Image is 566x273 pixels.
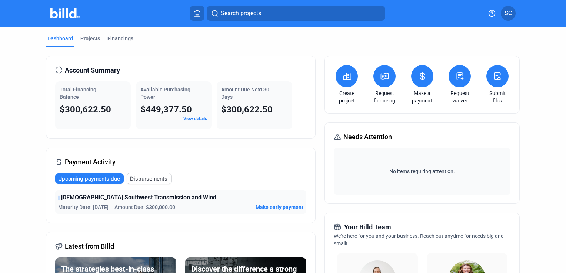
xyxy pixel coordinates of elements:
span: Search projects [221,9,261,18]
span: Maturity Date: [DATE] [58,203,109,211]
img: Billd Company Logo [50,8,80,18]
span: Amount Due: $300,000.00 [114,203,175,211]
button: Disbursements [127,173,172,184]
span: Total Financing Balance [60,87,96,100]
span: Available Purchasing Power [140,87,190,100]
span: Needs Attention [343,132,392,142]
div: Dashboard [47,35,73,42]
span: $300,622.50 [60,104,111,115]
div: Financings [107,35,133,42]
span: No items requiring attention. [337,168,507,175]
span: [DEMOGRAPHIC_DATA] Southwest Transmission and Wind [61,193,216,202]
button: Upcoming payments due [55,173,124,184]
span: Upcoming payments due [58,175,120,182]
button: Search projects [207,6,385,21]
span: Payment Activity [65,157,116,167]
a: Create project [334,90,360,104]
a: View details [183,116,207,121]
span: $449,377.50 [140,104,192,115]
div: Projects [80,35,100,42]
a: Request financing [372,90,397,104]
span: $300,622.50 [221,104,273,115]
span: Disbursements [130,175,167,182]
span: Account Summary [65,65,120,75]
a: Make a payment [409,90,435,104]
span: We're here for you and your business. Reach out anytime for needs big and small! [334,233,504,246]
a: Request waiver [447,90,473,104]
span: Your Billd Team [344,222,391,232]
button: SC [501,6,516,21]
button: Make early payment [256,203,303,211]
span: SC [505,9,512,18]
span: Amount Due Next 30 Days [221,87,269,100]
span: Latest from Billd [65,241,114,252]
a: Submit files [485,90,510,104]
